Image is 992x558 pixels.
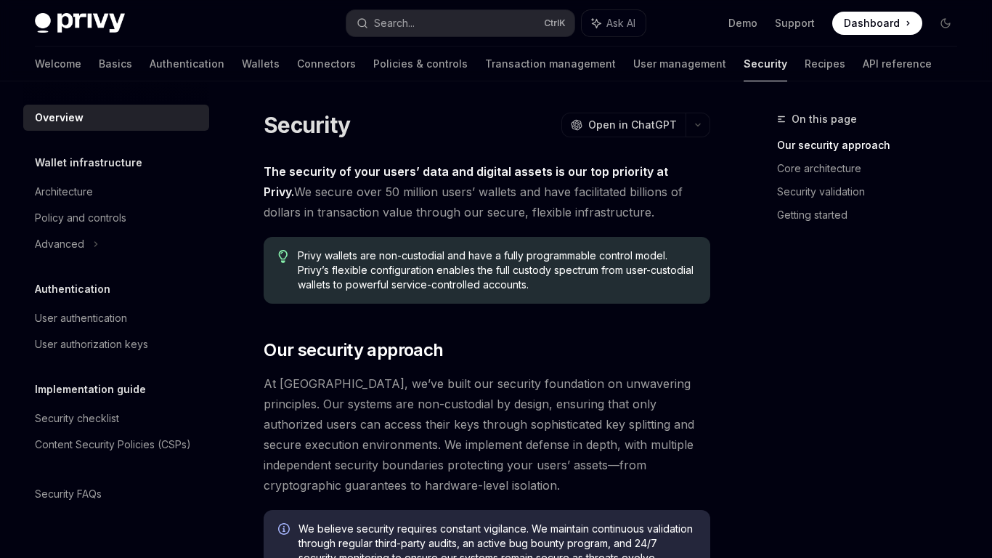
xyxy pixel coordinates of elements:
a: Security [744,46,787,81]
a: User authentication [23,305,209,331]
a: Transaction management [485,46,616,81]
h5: Authentication [35,280,110,298]
svg: Info [278,523,293,538]
a: Core architecture [777,157,969,180]
a: Security validation [777,180,969,203]
a: Basics [99,46,132,81]
div: Overview [35,109,84,126]
div: Advanced [35,235,84,253]
span: At [GEOGRAPHIC_DATA], we’ve built our security foundation on unwavering principles. Our systems a... [264,373,710,496]
h1: Security [264,112,350,138]
a: Getting started [777,203,969,227]
span: Privy wallets are non-custodial and have a fully programmable control model. Privy’s flexible con... [298,248,696,292]
a: User authorization keys [23,331,209,357]
div: User authorization keys [35,336,148,353]
a: Security FAQs [23,481,209,507]
span: Dashboard [844,16,900,31]
a: Security checklist [23,405,209,432]
a: Demo [728,16,757,31]
img: dark logo [35,13,125,33]
svg: Tip [278,250,288,263]
a: Architecture [23,179,209,205]
a: Welcome [35,46,81,81]
a: Content Security Policies (CSPs) [23,432,209,458]
a: Our security approach [777,134,969,157]
span: Open in ChatGPT [588,118,677,132]
div: Architecture [35,183,93,201]
button: Ask AI [582,10,646,36]
a: API reference [863,46,932,81]
a: Support [775,16,815,31]
a: Connectors [297,46,356,81]
a: User management [633,46,726,81]
div: Content Security Policies (CSPs) [35,436,191,453]
a: Recipes [805,46,845,81]
a: Policies & controls [373,46,468,81]
button: Open in ChatGPT [561,113,686,137]
span: Ctrl K [544,17,566,29]
span: Ask AI [606,16,635,31]
div: Search... [374,15,415,32]
span: Our security approach [264,339,443,362]
a: Wallets [242,46,280,81]
h5: Wallet infrastructure [35,154,142,171]
strong: The security of your users’ data and digital assets is our top priority at Privy. [264,164,668,199]
button: Search...CtrlK [346,10,575,36]
div: Security FAQs [35,485,102,503]
a: Authentication [150,46,224,81]
div: Policy and controls [35,209,126,227]
button: Toggle dark mode [934,12,957,35]
span: We secure over 50 million users’ wallets and have facilitated billions of dollars in transaction ... [264,161,710,222]
span: On this page [792,110,857,128]
h5: Implementation guide [35,381,146,398]
a: Overview [23,105,209,131]
a: Dashboard [832,12,922,35]
a: Policy and controls [23,205,209,231]
div: Security checklist [35,410,119,427]
div: User authentication [35,310,127,327]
